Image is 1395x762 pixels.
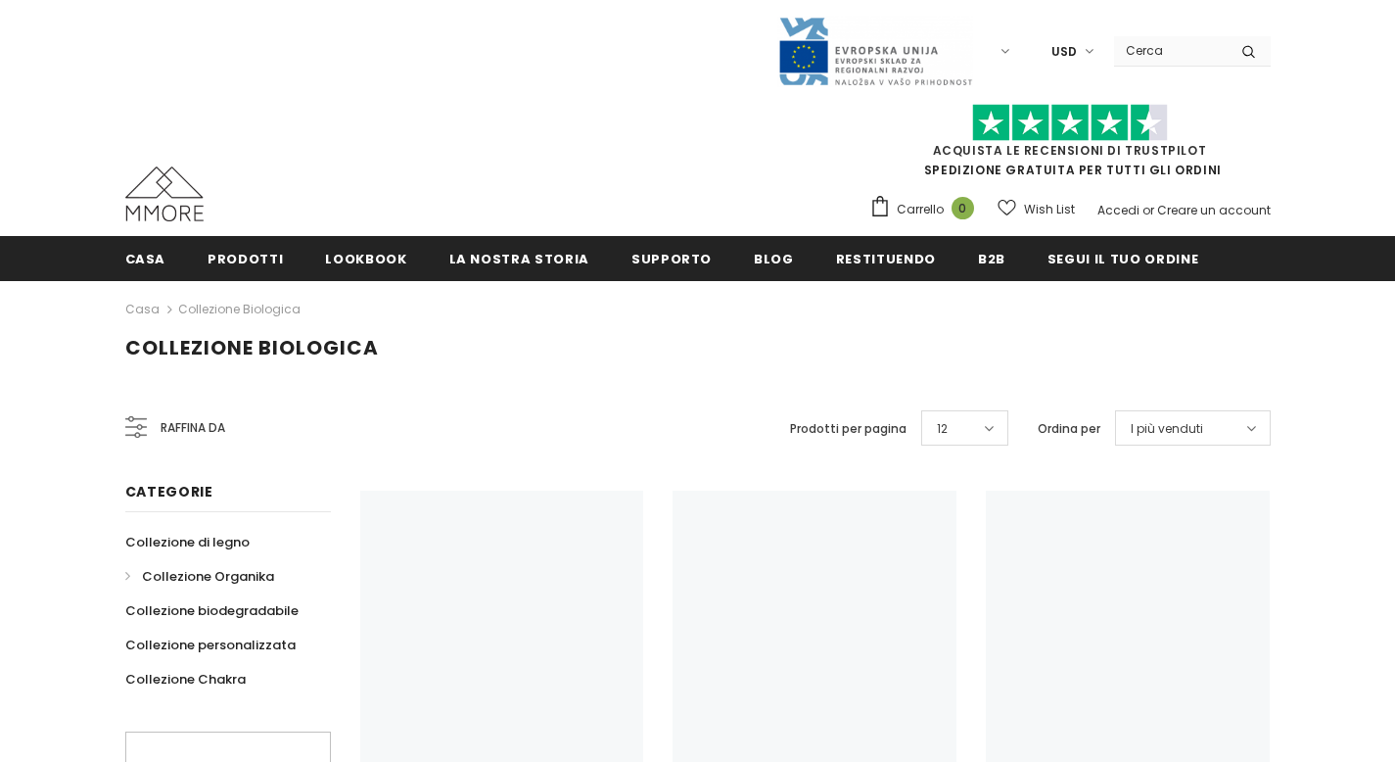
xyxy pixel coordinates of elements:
a: Javni Razpis [777,42,973,59]
a: Collezione biologica [178,301,301,317]
img: Casi MMORE [125,167,204,221]
span: Blog [754,250,794,268]
a: Casa [125,236,166,280]
span: 0 [952,197,974,219]
a: Collezione di legno [125,525,250,559]
span: Collezione Chakra [125,670,246,689]
span: SPEDIZIONE GRATUITA PER TUTTI GLI ORDINI [869,113,1271,178]
input: Search Site [1114,36,1227,65]
span: or [1142,202,1154,218]
img: Javni Razpis [777,16,973,87]
span: Collezione biodegradabile [125,601,299,620]
span: Carrello [897,200,944,219]
span: Collezione Organika [142,567,274,586]
a: Accedi [1097,202,1139,218]
span: Wish List [1024,200,1075,219]
span: Segui il tuo ordine [1047,250,1198,268]
span: Categorie [125,482,213,501]
span: Collezione biologica [125,334,379,361]
a: Restituendo [836,236,936,280]
a: Collezione Organika [125,559,274,594]
a: Lookbook [325,236,406,280]
span: Collezione di legno [125,533,250,551]
span: B2B [978,250,1005,268]
span: Lookbook [325,250,406,268]
span: supporto [631,250,712,268]
span: Prodotti [208,250,283,268]
a: supporto [631,236,712,280]
a: La nostra storia [449,236,589,280]
a: Carrello 0 [869,195,984,224]
a: Casa [125,298,160,321]
a: Prodotti [208,236,283,280]
span: La nostra storia [449,250,589,268]
a: Acquista le recensioni di TrustPilot [933,142,1207,159]
span: I più venduti [1131,419,1203,439]
span: Raffina da [161,417,225,439]
a: Segui il tuo ordine [1047,236,1198,280]
span: 12 [937,419,948,439]
label: Ordina per [1038,419,1100,439]
a: Collezione personalizzata [125,628,296,662]
a: Creare un account [1157,202,1271,218]
label: Prodotti per pagina [790,419,907,439]
span: Collezione personalizzata [125,636,296,654]
a: Blog [754,236,794,280]
span: Restituendo [836,250,936,268]
span: Casa [125,250,166,268]
a: Collezione biodegradabile [125,594,299,628]
a: Collezione Chakra [125,662,246,696]
a: B2B [978,236,1005,280]
span: USD [1051,42,1077,62]
img: Fidati di Pilot Stars [972,104,1168,142]
a: Wish List [998,192,1075,226]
